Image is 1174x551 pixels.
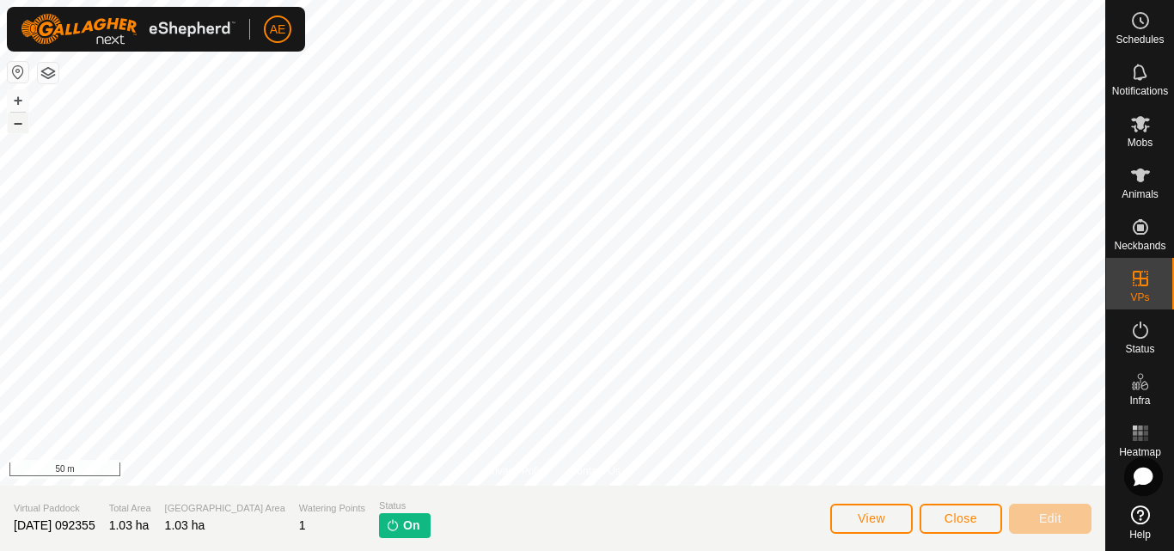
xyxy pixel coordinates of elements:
span: Animals [1122,189,1159,199]
button: View [830,504,913,534]
span: On [403,517,419,535]
a: Help [1106,499,1174,547]
img: Gallagher Logo [21,14,235,45]
span: Edit [1039,511,1061,525]
button: Reset Map [8,62,28,83]
span: VPs [1130,292,1149,303]
span: 1.03 ha [109,518,150,532]
a: Privacy Policy [485,463,549,479]
img: turn-on [386,518,400,532]
span: Neckbands [1114,241,1165,251]
span: 1.03 ha [165,518,205,532]
span: Schedules [1116,34,1164,45]
span: Close [945,511,977,525]
span: AE [270,21,286,39]
span: Status [1125,344,1154,354]
span: Total Area [109,501,151,516]
span: Virtual Paddock [14,501,95,516]
button: Edit [1009,504,1091,534]
span: Infra [1129,395,1150,406]
span: View [858,511,885,525]
span: [GEOGRAPHIC_DATA] Area [165,501,285,516]
span: Status [379,499,430,513]
span: Notifications [1112,86,1168,96]
span: Help [1129,530,1151,540]
button: Map Layers [38,63,58,83]
span: 1 [299,518,306,532]
span: [DATE] 092355 [14,518,95,532]
button: – [8,113,28,133]
span: Watering Points [299,501,365,516]
button: + [8,90,28,111]
span: Mobs [1128,138,1153,148]
button: Close [920,504,1002,534]
span: Heatmap [1119,447,1161,457]
a: Contact Us [570,463,621,479]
